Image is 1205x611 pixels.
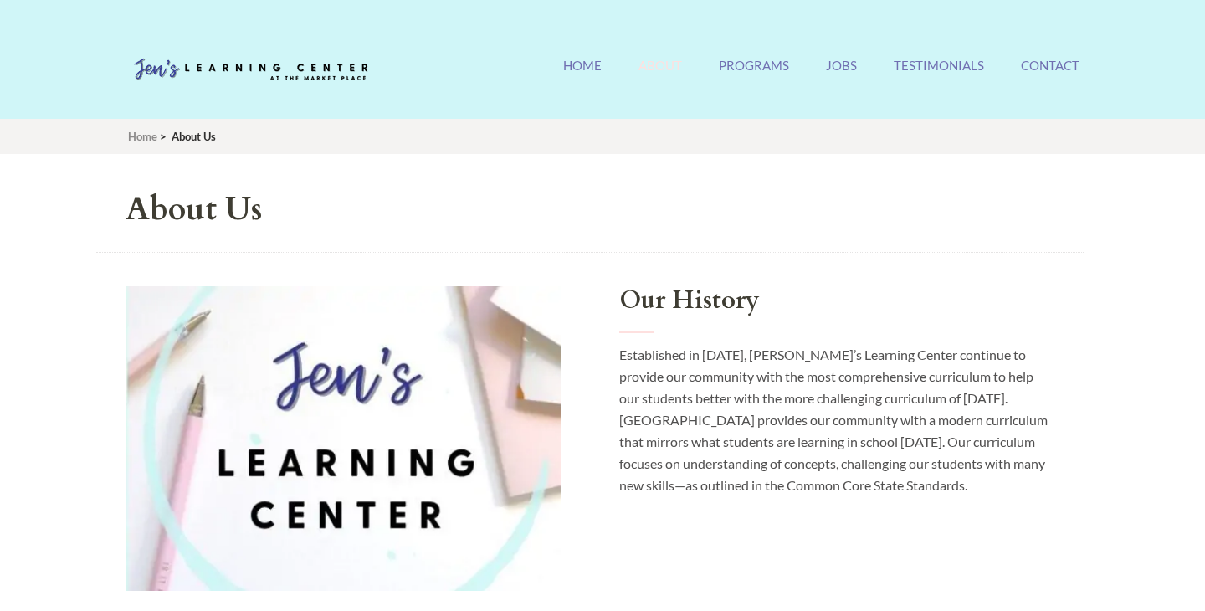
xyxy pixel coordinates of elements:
[619,344,1054,496] p: Established in [DATE], [PERSON_NAME]’s Learning Center continue to provide our community with the...
[894,58,984,94] a: Testimonials
[719,58,789,94] a: Programs
[826,58,857,94] a: Jobs
[126,45,377,95] img: Jen's Learning Center Logo Transparent
[126,286,561,591] img: Our History
[126,192,1054,227] h1: About Us
[128,130,157,143] a: Home
[619,286,1054,333] h2: Our History
[1021,58,1079,94] a: Contact
[563,58,602,94] a: Home
[638,58,682,94] a: About
[160,130,167,143] span: >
